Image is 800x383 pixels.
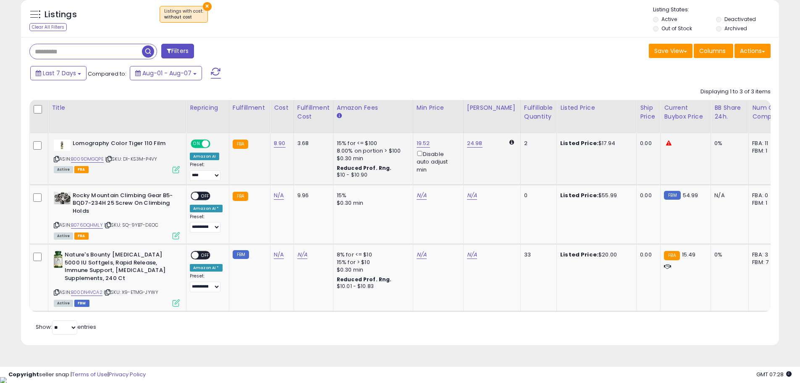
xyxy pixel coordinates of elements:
[164,14,203,20] div: without cost
[297,192,327,199] div: 9.96
[752,251,780,259] div: FBA: 3
[724,16,756,23] label: Deactivated
[683,191,698,199] span: 54.99
[640,103,657,121] div: Ship Price
[54,166,73,173] span: All listings currently available for purchase on Amazon
[752,199,780,207] div: FBM: 1
[190,153,219,160] div: Amazon AI
[661,25,692,32] label: Out of Stock
[560,103,633,112] div: Listed Price
[74,166,89,173] span: FBA
[190,103,226,112] div: Repricing
[664,103,707,121] div: Current Buybox Price
[54,140,180,172] div: ASIN:
[337,155,407,162] div: $0.30 min
[297,140,327,147] div: 3.68
[191,140,202,148] span: ON
[560,140,630,147] div: $17.94
[209,140,223,148] span: OFF
[54,140,71,151] img: 31kqB6zLEYL._SL40_.jpg
[417,103,460,112] div: Min Price
[109,370,146,378] a: Privacy Policy
[71,222,103,229] a: B076DQHMLY
[649,44,692,58] button: Save View
[54,232,73,240] span: All listings currently available for purchase on Amazon
[661,16,677,23] label: Active
[752,103,783,121] div: Num of Comp.
[752,140,780,147] div: FBA: 11
[54,300,73,307] span: All listings currently available for purchase on Amazon
[54,251,180,306] div: ASIN:
[467,251,477,259] a: N/A
[88,70,126,78] span: Compared to:
[337,140,407,147] div: 15% for <= $100
[54,192,180,238] div: ASIN:
[560,191,598,199] b: Listed Price:
[104,289,158,296] span: | SKU: X9-ETMG-JYWY
[417,251,427,259] a: N/A
[142,69,191,77] span: Aug-01 - Aug-07
[700,88,771,96] div: Displaying 1 to 3 of 3 items
[203,2,212,11] button: ×
[54,192,71,204] img: 51Fr1vc+K3L._SL40_.jpg
[199,252,212,259] span: OFF
[54,251,63,268] img: 41kIghiG3nL._SL40_.jpg
[524,192,550,199] div: 0
[8,370,39,378] strong: Copyright
[73,140,175,150] b: Lomography Color Tiger 110 Film
[640,140,654,147] div: 0.00
[233,192,248,201] small: FBA
[233,103,267,112] div: Fulfillment
[45,9,77,21] h5: Listings
[65,251,167,284] b: Nature's Bounty [MEDICAL_DATA] 5000 IU Softgels, Rapid Release, Immune Support, [MEDICAL_DATA] Su...
[714,140,742,147] div: 0%
[560,139,598,147] b: Listed Price:
[74,232,89,240] span: FBA
[274,103,290,112] div: Cost
[337,276,392,283] b: Reduced Prof. Rng.
[714,251,742,259] div: 0%
[560,192,630,199] div: $55.99
[190,162,223,181] div: Preset:
[417,191,427,200] a: N/A
[71,289,102,296] a: B00DN4VCA2
[30,66,87,80] button: Last 7 Days
[199,192,212,199] span: OFF
[164,8,203,21] span: Listings with cost :
[699,47,726,55] span: Columns
[29,23,67,31] div: Clear All Filters
[74,300,89,307] span: FBM
[337,192,407,199] div: 15%
[653,6,779,14] p: Listing States:
[640,251,654,259] div: 0.00
[274,251,284,259] a: N/A
[104,222,158,228] span: | SKU: SQ-9YB7-DEOC
[233,140,248,149] small: FBA
[524,103,553,121] div: Fulfillable Quantity
[161,44,194,58] button: Filters
[640,192,654,199] div: 0.00
[560,251,630,259] div: $20.00
[337,112,342,120] small: Amazon Fees.
[274,191,284,200] a: N/A
[752,147,780,155] div: FBM: 1
[467,139,483,148] a: 24.98
[337,172,407,179] div: $10 - $10.90
[467,103,517,112] div: [PERSON_NAME]
[417,149,457,174] div: Disable auto adjust min
[274,139,286,148] a: 8.90
[682,251,696,259] span: 15.49
[337,164,392,172] b: Reduced Prof. Rng.
[72,370,108,378] a: Terms of Use
[105,156,157,162] span: | SKU: D1-KS3M-P4VY
[524,251,550,259] div: 33
[337,251,407,259] div: 8% for <= $10
[714,103,745,121] div: BB Share 24h.
[8,371,146,379] div: seller snap | |
[467,191,477,200] a: N/A
[337,259,407,266] div: 15% for > $10
[714,192,742,199] div: N/A
[130,66,202,80] button: Aug-01 - Aug-07
[724,25,747,32] label: Archived
[190,205,223,212] div: Amazon AI *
